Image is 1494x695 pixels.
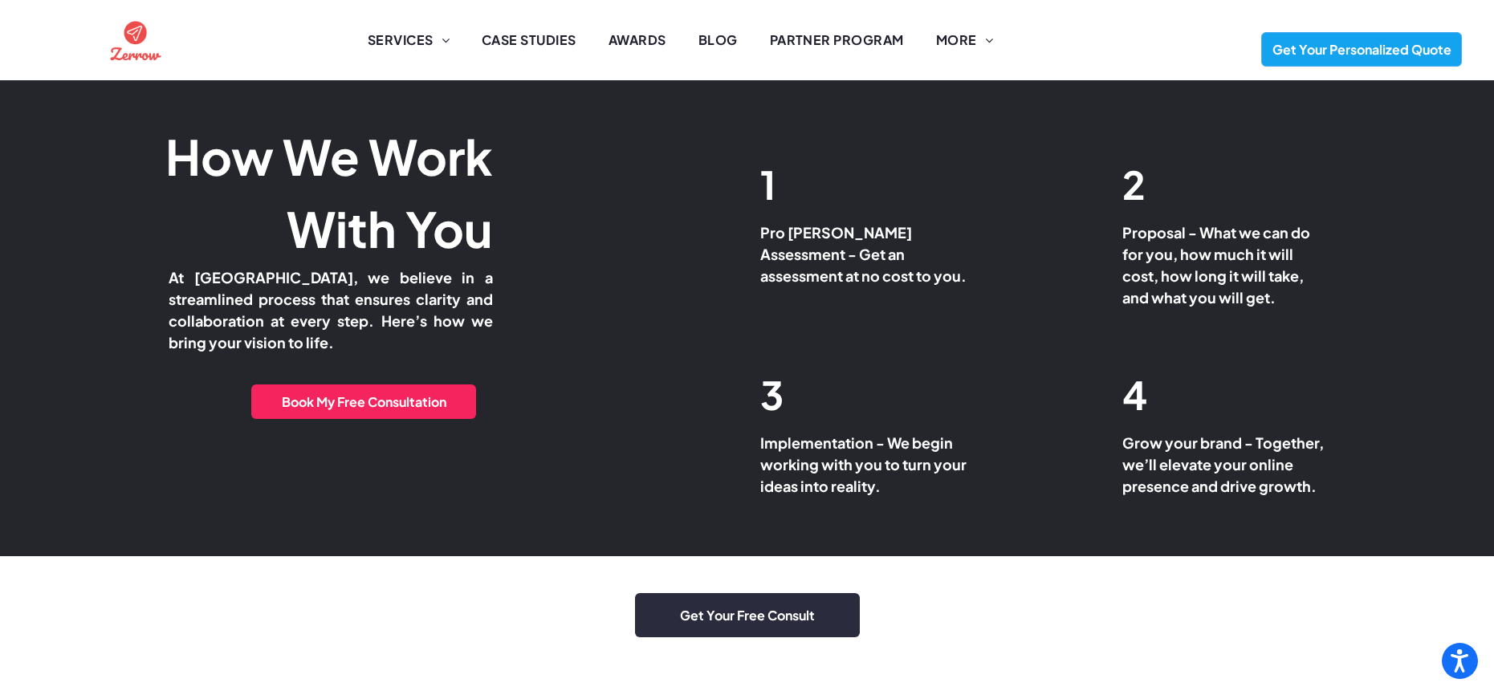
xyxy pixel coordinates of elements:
[1122,223,1310,307] strong: Proposal - What we can do for you, how much it will cost, how long it will take, and what you wil...
[760,433,967,495] strong: Implementation - We begin working with you to turn your ideas into reality.
[352,30,466,50] a: SERVICES
[1261,32,1462,67] a: Get Your Personalized Quote
[1267,33,1457,66] span: Get Your Personalized Quote
[165,126,493,186] span: How We Work
[169,268,493,352] strong: At [GEOGRAPHIC_DATA], we believe in a streamlined process that ensures clarity and collaboration ...
[920,30,1009,50] a: MORE
[674,599,820,632] span: Get Your Free Consult
[287,198,493,258] span: With You
[682,30,754,50] a: BLOG
[108,12,165,69] img: the logo for zernow is a red circle with an airplane in it .
[1122,370,1147,419] strong: 4
[251,384,476,419] a: Book My Free Consultation
[1122,160,1146,209] strong: 2
[592,30,682,50] a: AWARDS
[760,370,784,419] strong: 3
[466,30,592,50] a: CASE STUDIES
[282,393,446,410] span: Book My Free Consultation
[760,160,775,209] strong: 1
[635,593,860,637] a: Get Your Free Consult
[760,223,967,285] strong: Pro [PERSON_NAME] Assessment - Get an assessment at no cost to you.
[754,30,920,50] a: PARTNER PROGRAM
[1122,433,1324,495] strong: Grow your brand - Together, we’ll elevate your online presence and drive growth.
